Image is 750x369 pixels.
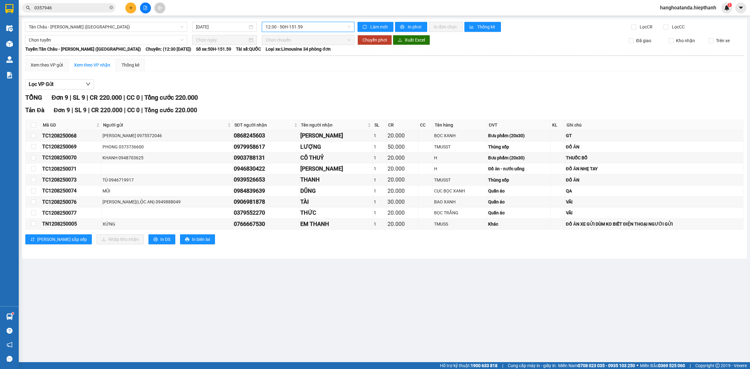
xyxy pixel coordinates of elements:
div: 1 [374,221,385,227]
span: | [141,107,143,114]
span: SĐT người nhận [234,122,293,128]
div: TC1208250069 [42,143,100,151]
span: question-circle [7,328,12,334]
span: Người gửi [103,122,226,128]
div: VÃI [566,209,742,216]
img: warehouse-icon [6,25,13,32]
th: KL [551,120,565,130]
div: 20.000 [387,187,417,195]
div: THUỐC BỔ [566,154,742,161]
strong: 1900 633 818 [471,363,497,368]
th: Tên hàng [433,120,487,130]
span: Kho nhận [673,37,697,44]
span: Mã GD [43,122,95,128]
th: ĐVT [487,120,551,130]
div: CÔ THUỶ [300,153,372,162]
span: Miền Nam [558,362,635,369]
span: Lọc CR [637,23,653,30]
div: ĐỒ ĂN XE GỬI DÙM KO BIẾT ĐIỆN THOẠI NGƯỜI GỬI [566,221,742,227]
button: file-add [140,2,151,13]
div: ĐỒ ĂN [566,177,742,183]
th: CC [418,120,433,130]
div: EM THANH [300,220,372,228]
td: 0939526653 [233,174,299,185]
span: printer [400,25,405,30]
td: TC1208250068 [41,130,102,141]
span: message [7,356,12,362]
td: DŨNG [299,186,373,197]
span: Tên người nhận [301,122,366,128]
span: 1 [728,3,731,7]
div: 1 [374,154,385,161]
div: THANH [300,175,372,184]
span: Lọc CC [669,23,686,30]
div: 50.000 [387,142,417,151]
td: TC1208250074 [41,186,102,197]
span: Tổng cước 220.000 [144,94,198,101]
img: logo-vxr [5,4,13,13]
span: Chọn chuyến [266,35,351,45]
div: Xem theo VP nhận [74,62,110,68]
span: Miền Bắc [640,362,685,369]
button: printerIn phơi [395,22,427,32]
span: printer [153,237,158,242]
span: caret-down [738,5,744,11]
sup: 1 [727,3,732,7]
div: Đồ ăn - nước uống [488,165,549,172]
div: Quần áo [488,187,549,194]
div: LƯỢNG [300,142,372,151]
div: Thùng xốp [488,177,549,183]
div: TC1208250073 [42,176,100,184]
td: TC1208250071 [41,163,102,174]
span: Tản Đà [25,107,44,114]
span: Làm mới [370,23,388,30]
div: 1 [374,143,385,150]
span: copyright [715,363,720,368]
div: MŨI [102,187,232,194]
td: 0979958617 [233,142,299,152]
div: 20.000 [387,208,417,217]
button: Chuyển phơi [357,35,392,45]
div: 20.000 [387,164,417,173]
span: plus [129,6,133,10]
div: TC1208250070 [42,154,100,162]
span: notification [7,342,12,348]
div: 0984839639 [234,187,298,195]
span: CR 220.000 [91,107,122,114]
span: file-add [143,6,147,10]
button: plus [125,2,136,13]
span: search [26,6,30,10]
div: TÀI [300,197,372,206]
div: 1 [374,187,385,194]
div: ĐỒ ĂN [566,143,742,150]
div: Khác [488,221,549,227]
img: solution-icon [6,72,13,78]
td: 0379552270 [233,207,299,218]
div: [PERSON_NAME] [300,131,372,140]
td: XUÂN MAI [299,163,373,174]
div: GT [566,132,742,139]
span: 12:30 - 50H-151.59 [266,22,351,32]
div: QA [566,187,742,194]
td: TC1208250077 [41,207,102,218]
button: printerIn DS [148,234,175,244]
span: [PERSON_NAME] sắp xếp [37,236,87,243]
div: H [434,154,486,161]
td: TC1208250076 [41,197,102,207]
div: BAO XANH [434,198,486,205]
span: Lọc VP Gửi [29,80,53,88]
button: downloadNhập kho nhận [97,234,144,244]
sup: 1 [12,312,14,314]
td: THANH [299,174,373,185]
div: Quần áo [488,198,549,205]
td: LÊ MINH HÙNG [299,130,373,141]
td: TÀI [299,197,373,207]
td: 0903788131 [233,152,299,163]
td: 0868245603 [233,130,299,141]
div: 1 [374,165,385,172]
div: 0868245603 [234,131,298,140]
span: | [690,362,691,369]
span: Số xe: 50H-151.59 [196,46,231,52]
th: SL [373,120,387,130]
button: printerIn biên lai [180,234,215,244]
